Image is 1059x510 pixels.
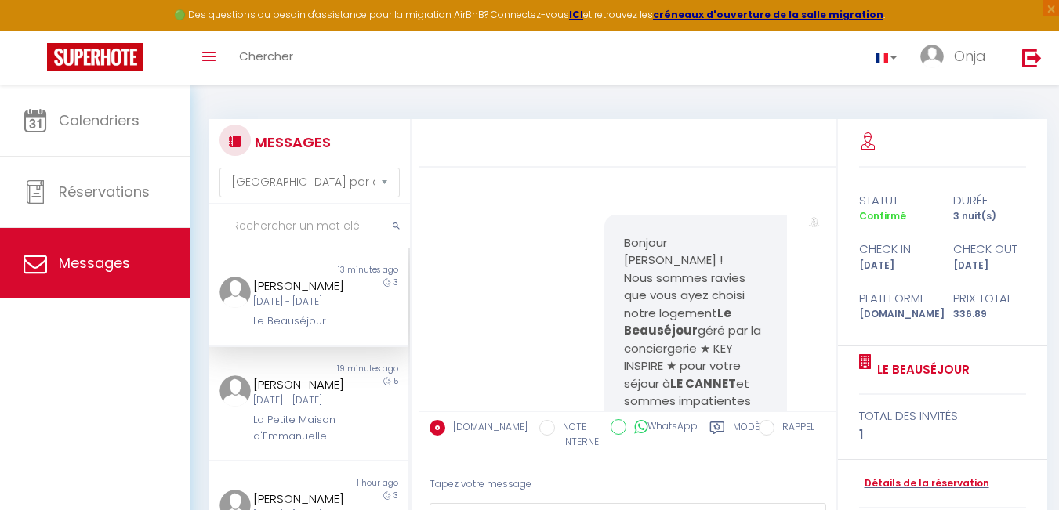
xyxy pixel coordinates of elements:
a: créneaux d'ouverture de la salle migration [653,8,883,21]
iframe: Chat [992,439,1047,498]
img: ... [219,375,251,407]
div: [DATE] [942,259,1036,273]
label: NOTE INTERNE [555,420,599,450]
div: 1 [859,425,1027,444]
p: Nous sommes ravies que vous ayez choisi notre logement géré par la conciergerie ★ KEY INSPIRE ★ p... [624,269,767,446]
div: La Petite Maison d'Emmanuelle [253,412,349,444]
div: durée [942,191,1036,210]
div: 336.89 [942,307,1036,322]
a: Détails de la réservation [859,476,989,491]
span: 5 [393,375,398,387]
span: Confirmé [859,209,906,222]
span: 3 [393,277,398,288]
div: [DOMAIN_NAME] [848,307,942,322]
input: Rechercher un mot clé [209,204,410,248]
div: Tapez votre message [430,465,826,504]
a: ICI [569,8,583,21]
div: check out [942,240,1036,259]
div: [PERSON_NAME] [253,490,349,508]
img: Super Booking [47,43,143,71]
div: Plateforme [848,289,942,308]
div: check in [848,240,942,259]
div: [PERSON_NAME] [253,277,349,295]
div: Le Beauséjour [253,313,349,329]
span: 3 [393,490,398,501]
h3: MESSAGES [251,125,331,160]
img: ... [219,277,251,308]
div: total des invités [859,407,1027,425]
div: [DATE] - [DATE] [253,295,349,309]
strong: LE CANNET [670,375,736,392]
div: statut [848,191,942,210]
img: ... [807,217,821,227]
div: 3 nuit(s) [942,209,1036,224]
div: 19 minutes ago [309,363,408,375]
label: WhatsApp [626,419,698,436]
a: Le Beauséjour [872,360,970,379]
img: ... [920,45,944,68]
label: [DOMAIN_NAME] [445,420,528,437]
span: Onja [954,46,986,66]
a: Chercher [227,31,305,85]
span: Calendriers [59,110,140,130]
img: logout [1022,48,1042,67]
div: 13 minutes ago [309,264,408,277]
label: RAPPEL [774,420,814,437]
span: Réservations [59,182,150,201]
div: [DATE] [848,259,942,273]
label: Modèles [733,420,774,452]
span: Messages [59,253,130,273]
div: 1 hour ago [309,477,408,490]
div: Prix total [942,289,1036,308]
div: [DATE] - [DATE] [253,393,349,408]
p: Bonjour [PERSON_NAME] ! [624,234,767,269]
strong: Le Beauséjour [624,305,734,339]
a: ... Onja [908,31,1006,85]
div: [PERSON_NAME] [253,375,349,394]
span: Chercher [239,48,293,64]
